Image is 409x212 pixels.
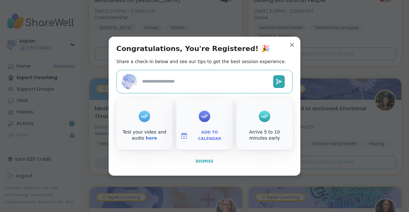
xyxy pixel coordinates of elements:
h2: Share a check-in below and see our tips to get the best session experience. [116,58,286,65]
button: Add to Calendar [178,129,231,143]
div: Arrive 5 to 10 minutes early [238,129,291,142]
h1: Congratulations, You're Registered! 🎉 [116,44,270,53]
a: here [146,135,157,141]
img: ShareWell Logomark [180,132,188,140]
div: Test your video and audio [118,129,171,142]
img: Aspen [122,74,137,89]
span: Add to Calendar [190,129,229,142]
span: Dismiss [196,159,213,164]
button: Dismiss [116,155,293,168]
